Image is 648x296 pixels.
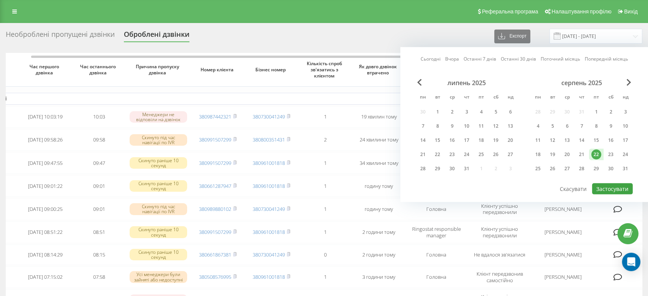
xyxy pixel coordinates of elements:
[620,92,631,104] abbr: неділя
[589,106,604,118] div: пт 1 серп 2025 р.
[18,245,72,265] td: [DATE] 08:14:29
[130,111,187,123] div: Менеджери не відповіли на дзвінок
[130,203,187,215] div: Скинуто під час навігації по IVR
[505,121,515,131] div: 13
[574,135,589,146] div: чт 14 серп 2025 р.
[618,163,633,174] div: нд 31 серп 2025 р.
[352,222,406,243] td: 2 години тому
[531,163,545,174] div: пн 25 серп 2025 р.
[199,273,231,280] a: 380508576995
[406,198,467,220] td: Головна
[503,106,518,118] div: нд 6 лип 2025 р.
[574,120,589,132] div: чт 7 серп 2025 р.
[467,266,532,288] td: Клієнт передзвонив самостійно
[199,183,231,189] a: 380661287947
[622,253,640,271] div: Open Intercom Messenger
[253,251,285,258] a: 380730041249
[561,92,573,104] abbr: середа
[199,136,231,143] a: 380991507299
[416,120,430,132] div: пн 7 лип 2025 р.
[505,107,515,117] div: 6
[298,175,352,197] td: 1
[352,245,406,265] td: 2 години тому
[618,149,633,160] div: нд 24 серп 2025 р.
[491,150,501,160] div: 26
[560,163,574,174] div: ср 27 серп 2025 р.
[462,150,472,160] div: 24
[445,120,459,132] div: ср 9 лип 2025 р.
[417,79,422,86] span: Previous Month
[446,92,458,104] abbr: середа
[298,222,352,243] td: 1
[505,150,515,160] div: 27
[533,121,543,131] div: 4
[620,164,630,174] div: 31
[130,180,187,192] div: Скинуто раніше 10 секунд
[501,55,536,62] a: Останні 30 днів
[18,222,72,243] td: [DATE] 08:51:22
[591,150,601,160] div: 22
[418,150,428,160] div: 21
[560,120,574,132] div: ср 6 серп 2025 р.
[482,8,538,15] span: Реферальна програма
[298,106,352,128] td: 1
[421,55,441,62] a: Сьогодні
[130,226,187,238] div: Скинуто раніше 10 секунд
[298,129,352,151] td: 2
[488,135,503,146] div: сб 19 лип 2025 р.
[72,266,126,288] td: 07:58
[490,92,502,104] abbr: субота
[505,135,515,145] div: 20
[18,129,72,151] td: [DATE] 09:58:26
[560,149,574,160] div: ср 20 серп 2025 р.
[475,92,487,104] abbr: п’ятниця
[618,106,633,118] div: нд 3 серп 2025 р.
[624,8,638,15] span: Вихід
[491,107,501,117] div: 5
[447,164,457,174] div: 30
[590,92,602,104] abbr: п’ятниця
[199,160,231,166] a: 380991507299
[445,149,459,160] div: ср 23 лип 2025 р.
[352,129,406,151] td: 24 хвилини тому
[577,121,587,131] div: 7
[416,135,430,146] div: пн 14 лип 2025 р.
[560,135,574,146] div: ср 13 серп 2025 р.
[251,67,292,73] span: Бізнес номер
[416,79,518,87] div: липень 2025
[474,251,525,258] span: Не вдалося зв'язатися
[505,92,516,104] abbr: неділя
[474,106,488,118] div: пт 4 лип 2025 р.
[591,107,601,117] div: 1
[72,222,126,243] td: 08:51
[352,175,406,197] td: годину тому
[462,121,472,131] div: 10
[78,64,120,76] span: Час останнього дзвінка
[418,164,428,174] div: 28
[253,136,285,143] a: 380800351431
[604,120,618,132] div: сб 9 серп 2025 р.
[298,245,352,265] td: 0
[474,149,488,160] div: пт 25 лип 2025 р.
[406,266,467,288] td: Головна
[620,107,630,117] div: 3
[503,120,518,132] div: нд 13 лип 2025 р.
[618,120,633,132] div: нд 10 серп 2025 р.
[488,149,503,160] div: сб 26 лип 2025 р.
[18,175,72,197] td: [DATE] 09:01:22
[606,135,616,145] div: 16
[72,129,126,151] td: 09:58
[406,222,467,243] td: Ringostat responsible manager
[488,106,503,118] div: сб 5 лип 2025 р.
[433,121,442,131] div: 8
[124,30,189,42] div: Оброблені дзвінки
[503,149,518,160] div: нд 27 лип 2025 р.
[494,30,530,43] button: Експорт
[591,164,601,174] div: 29
[130,271,187,283] div: Усі менеджери були зайняті або недоступні
[551,8,611,15] span: Налаштування профілю
[298,198,352,220] td: 1
[562,150,572,160] div: 20
[488,120,503,132] div: сб 12 лип 2025 р.
[576,92,587,104] abbr: четвер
